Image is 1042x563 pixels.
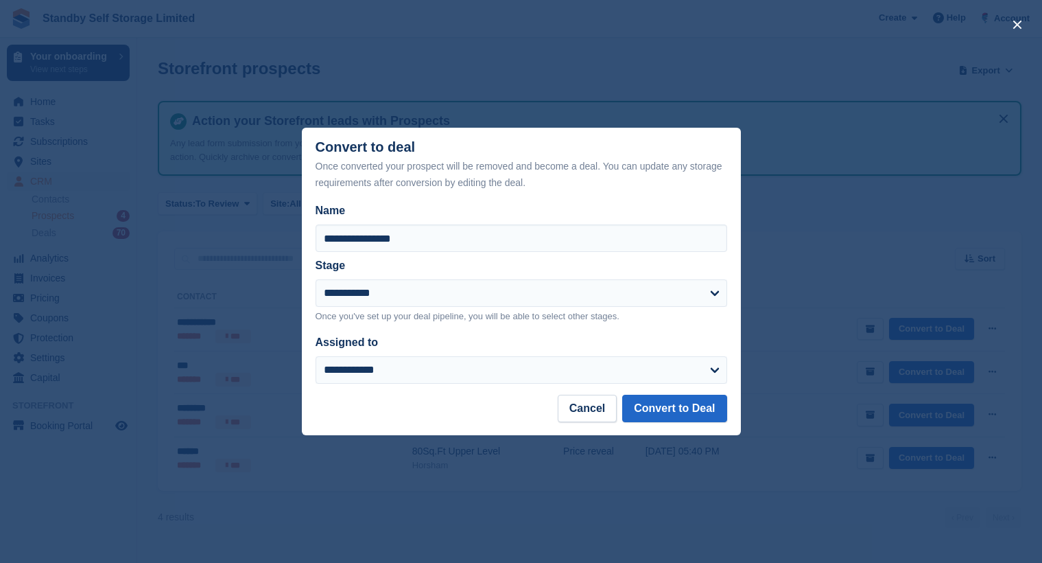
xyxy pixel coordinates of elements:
[558,395,617,422] button: Cancel
[316,139,727,191] div: Convert to deal
[1006,14,1028,36] button: close
[622,395,726,422] button: Convert to Deal
[316,336,379,348] label: Assigned to
[316,203,727,219] label: Name
[316,310,727,323] p: Once you've set up your deal pipeline, you will be able to select other stages.
[316,158,727,191] div: Once converted your prospect will be removed and become a deal. You can update any storage requir...
[316,260,346,271] label: Stage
